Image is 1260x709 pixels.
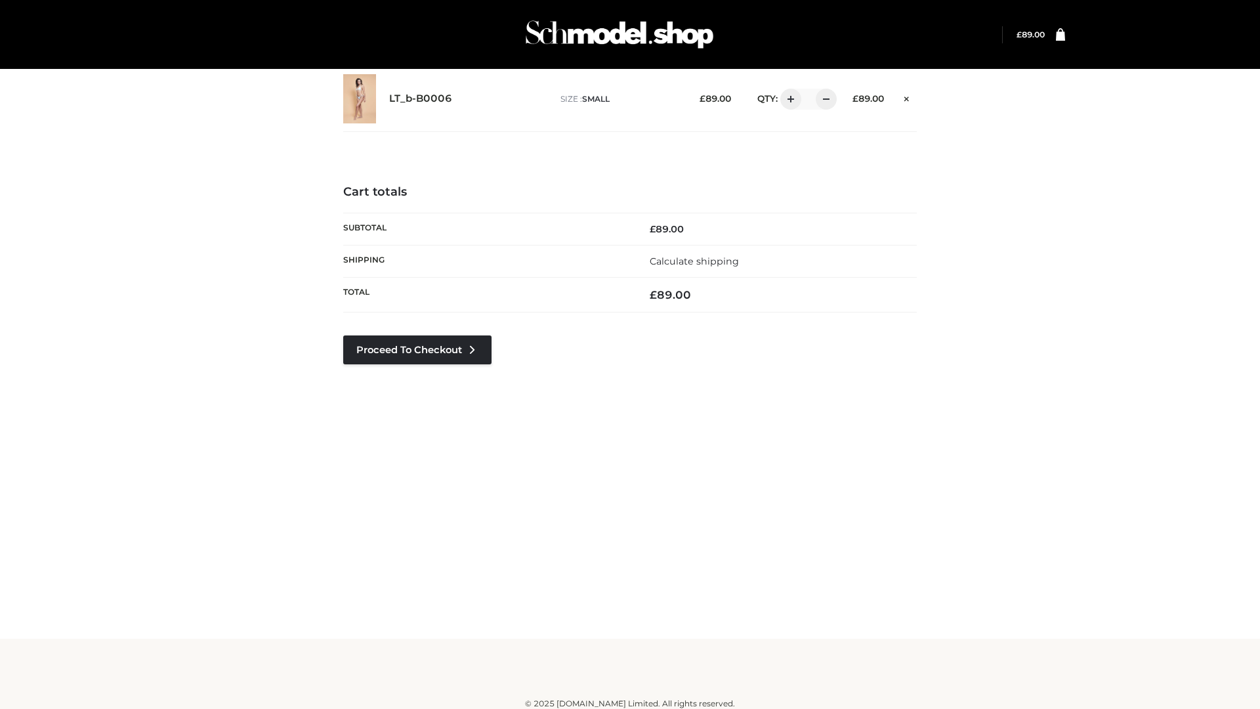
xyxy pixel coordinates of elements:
th: Subtotal [343,213,630,245]
img: LT_b-B0006 - SMALL [343,74,376,123]
a: £89.00 [1017,30,1045,39]
span: SMALL [582,94,610,104]
th: Shipping [343,245,630,277]
bdi: 89.00 [852,93,884,104]
span: £ [650,223,656,235]
a: Proceed to Checkout [343,335,492,364]
a: Remove this item [897,89,917,106]
div: QTY: [744,89,832,110]
a: Calculate shipping [650,255,739,267]
p: size : [560,93,679,105]
th: Total [343,278,630,312]
bdi: 89.00 [650,223,684,235]
span: £ [1017,30,1022,39]
span: £ [700,93,705,104]
img: Schmodel Admin 964 [521,9,718,60]
span: £ [650,288,657,301]
h4: Cart totals [343,185,917,200]
span: £ [852,93,858,104]
bdi: 89.00 [1017,30,1045,39]
bdi: 89.00 [650,288,691,301]
a: LT_b-B0006 [389,93,452,105]
bdi: 89.00 [700,93,731,104]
